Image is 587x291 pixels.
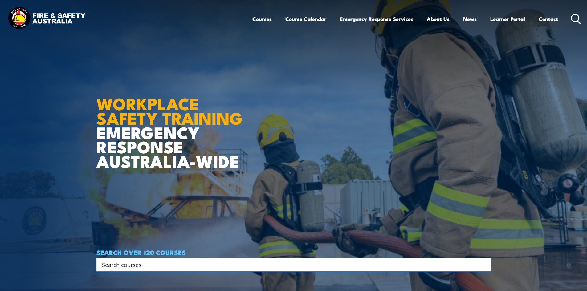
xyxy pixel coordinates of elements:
[490,11,525,27] a: Learner Portal
[102,260,477,269] input: Search input
[252,11,272,27] a: Courses
[340,11,413,27] a: Emergency Response Services
[96,249,491,256] h4: SEARCH OVER 120 COURSES
[480,260,489,269] button: Search magnifier button
[103,260,479,269] form: Search form
[539,11,558,27] a: Contact
[96,81,247,168] h1: EMERGENCY RESPONSE AUSTRALIA-WIDE
[463,11,477,27] a: News
[427,11,450,27] a: About Us
[96,90,243,130] strong: WORKPLACE SAFETY TRAINING
[285,11,326,27] a: Course Calendar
